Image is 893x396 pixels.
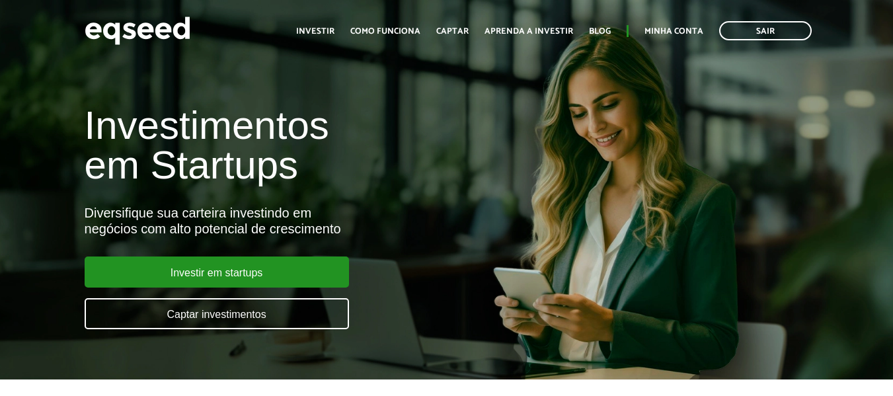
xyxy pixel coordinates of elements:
a: Captar investimentos [85,298,349,329]
h1: Investimentos em Startups [85,106,512,185]
a: Como funciona [350,27,420,36]
a: Captar [436,27,469,36]
a: Minha conta [644,27,703,36]
div: Diversifique sua carteira investindo em negócios com alto potencial de crescimento [85,205,512,237]
a: Blog [589,27,611,36]
a: Sair [719,21,812,40]
img: EqSeed [85,13,190,48]
a: Investir [296,27,334,36]
a: Investir em startups [85,257,349,288]
a: Aprenda a investir [485,27,573,36]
